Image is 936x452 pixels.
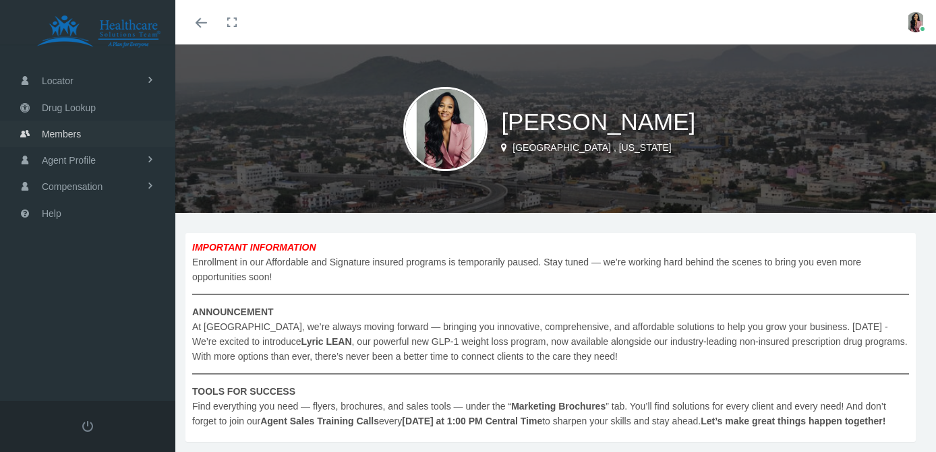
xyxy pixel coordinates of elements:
b: Agent Sales Training Calls [260,416,379,426]
span: Help [42,201,61,226]
b: TOOLS FOR SUCCESS [192,386,295,397]
span: Members [42,121,81,147]
b: Let’s make great things happen together! [701,416,885,426]
b: IMPORTANT INFORMATION [192,242,316,253]
span: [PERSON_NAME] [501,108,695,135]
b: Lyric LEAN [301,336,352,347]
span: Compensation [42,174,103,199]
b: [DATE] at 1:00 PM Central Time [402,416,542,426]
span: Drug Lookup [42,95,96,121]
span: [GEOGRAPHIC_DATA] , [US_STATE] [513,142,671,153]
span: Agent Profile [42,148,96,173]
b: ANNOUNCEMENT [192,306,274,317]
img: S_Profile_Picture_5006.jpg [403,87,488,171]
img: S_Profile_Picture_5006.jpg [906,12,926,32]
img: HEALTHCARE SOLUTIONS TEAM, LLC [18,15,179,49]
span: Enrollment in our Affordable and Signature insured programs is temporarily paused. Stay tuned — w... [192,240,909,428]
b: Marketing Brochures [511,401,606,412]
span: Locator [42,68,74,94]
